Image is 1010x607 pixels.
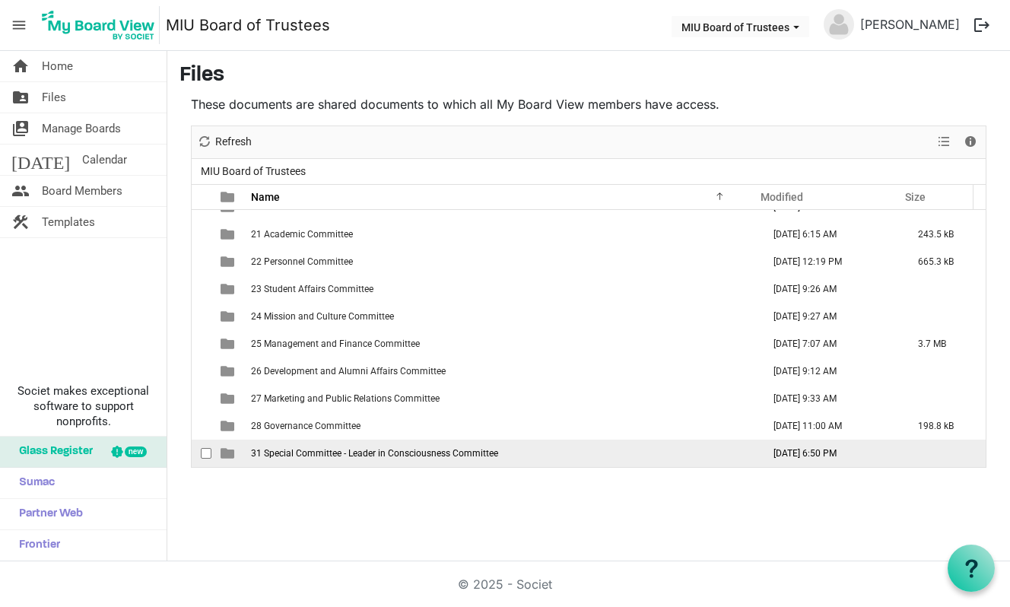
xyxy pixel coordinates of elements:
td: September 22, 2025 7:07 AM column header Modified [757,330,902,358]
td: August 23, 2025 11:00 AM column header Modified [757,412,902,440]
td: 23 Student Affairs Committee is template cell column header Name [246,275,757,303]
button: Refresh [195,132,255,151]
span: Manage Boards [42,113,121,144]
td: checkbox [192,275,211,303]
span: Refresh [214,132,253,151]
td: is template cell column header type [211,221,246,248]
span: 28 Governance Committee [251,421,360,431]
span: Files [42,82,66,113]
span: people [11,176,30,206]
span: 22 Personnel Committee [251,256,353,267]
td: checkbox [192,303,211,330]
td: 665.3 kB is template cell column header Size [902,248,986,275]
button: Details [961,132,981,151]
span: Glass Register [11,437,93,467]
span: 23 Student Affairs Committee [251,284,373,294]
td: checkbox [192,330,211,358]
span: Modified [761,191,803,203]
td: checkbox [192,385,211,412]
h3: Files [179,63,998,89]
td: is template cell column header Size [902,440,986,467]
td: is template cell column header Size [902,275,986,303]
td: 198.8 kB is template cell column header Size [902,412,986,440]
td: August 14, 2025 9:12 AM column header Modified [757,358,902,385]
div: View [932,126,958,158]
td: 27 Marketing and Public Relations Committee is template cell column header Name [246,385,757,412]
button: logout [966,9,998,41]
td: checkbox [192,440,211,467]
td: 31 Special Committee - Leader in Consciousness Committee is template cell column header Name [246,440,757,467]
td: 21 Academic Committee is template cell column header Name [246,221,757,248]
a: MIU Board of Trustees [166,10,330,40]
td: checkbox [192,221,211,248]
span: home [11,51,30,81]
span: Sumac [11,468,55,498]
div: Details [958,126,983,158]
button: View dropdownbutton [935,132,953,151]
div: Refresh [192,126,257,158]
span: 31 Special Committee - Leader in Consciousness Committee [251,448,498,459]
div: new [125,447,147,457]
span: MIU Board of Trustees [198,162,309,181]
td: is template cell column header Size [902,358,986,385]
td: checkbox [192,412,211,440]
td: is template cell column header type [211,275,246,303]
td: is template cell column header type [211,330,246,358]
span: 15 Board Minutes Archive [251,202,356,212]
span: menu [5,11,33,40]
td: August 06, 2025 9:33 AM column header Modified [757,385,902,412]
td: 243.5 kB is template cell column header Size [902,221,986,248]
img: My Board View Logo [37,6,160,44]
a: © 2025 - Societ [458,577,552,592]
span: Name [251,191,280,203]
span: Home [42,51,73,81]
td: checkbox [192,248,211,275]
span: 24 Mission and Culture Committee [251,311,394,322]
a: My Board View Logo [37,6,166,44]
span: folder_shared [11,82,30,113]
td: August 06, 2025 6:50 PM column header Modified [757,440,902,467]
td: 24 Mission and Culture Committee is template cell column header Name [246,303,757,330]
p: These documents are shared documents to which all My Board View members have access. [191,95,986,113]
span: 21 Academic Committee [251,229,353,240]
td: 22 Personnel Committee is template cell column header Name [246,248,757,275]
td: August 06, 2025 9:26 AM column header Modified [757,275,902,303]
td: is template cell column header type [211,248,246,275]
span: Frontier [11,530,60,561]
span: [DATE] [11,145,70,175]
td: is template cell column header type [211,440,246,467]
td: 28 Governance Committee is template cell column header Name [246,412,757,440]
a: [PERSON_NAME] [854,9,966,40]
span: Societ makes exceptional software to support nonprofits. [7,383,160,429]
td: is template cell column header Size [902,385,986,412]
span: switch_account [11,113,30,144]
td: 25 Management and Finance Committee is template cell column header Name [246,330,757,358]
span: Calendar [82,145,127,175]
span: Size [905,191,926,203]
td: is template cell column header type [211,412,246,440]
td: is template cell column header type [211,385,246,412]
span: construction [11,207,30,237]
td: is template cell column header type [211,303,246,330]
td: September 16, 2025 12:19 PM column header Modified [757,248,902,275]
span: Partner Web [11,499,83,529]
td: 3.7 MB is template cell column header Size [902,330,986,358]
td: August 06, 2025 9:27 AM column header Modified [757,303,902,330]
img: no-profile-picture.svg [824,9,854,40]
span: Templates [42,207,95,237]
span: 26 Development and Alumni Affairs Committee [251,366,446,377]
td: checkbox [192,358,211,385]
span: 27 Marketing and Public Relations Committee [251,393,440,404]
td: is template cell column header Size [902,303,986,330]
button: MIU Board of Trustees dropdownbutton [672,16,809,37]
span: 25 Management and Finance Committee [251,338,420,349]
td: September 22, 2025 6:15 AM column header Modified [757,221,902,248]
span: Board Members [42,176,122,206]
td: 26 Development and Alumni Affairs Committee is template cell column header Name [246,358,757,385]
td: is template cell column header type [211,358,246,385]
